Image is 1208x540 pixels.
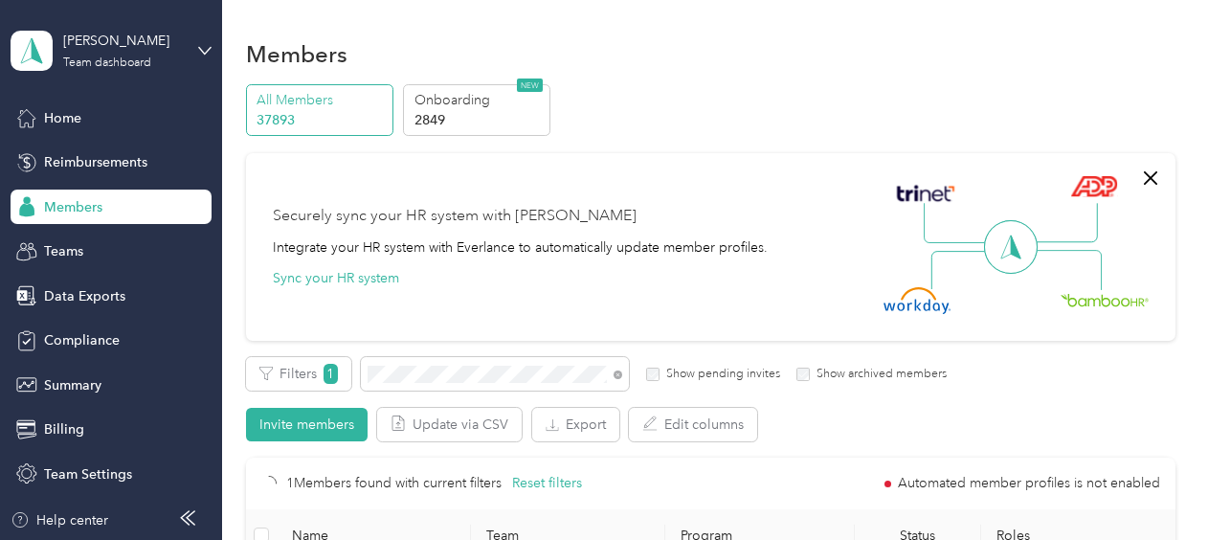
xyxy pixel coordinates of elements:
button: Edit columns [629,408,757,441]
p: 1 Members found with current filters [286,473,502,494]
img: Trinet [892,180,959,207]
label: Show pending invites [660,366,780,383]
button: Export [532,408,619,441]
div: Securely sync your HR system with [PERSON_NAME] [273,205,637,228]
img: Workday [884,287,951,314]
p: 37893 [257,110,387,130]
span: Reimbursements [44,152,147,172]
img: Line Right Up [1031,203,1098,243]
button: Sync your HR system [273,268,399,288]
span: 1 [324,364,338,384]
span: Teams [44,241,83,261]
span: Compliance [44,330,120,350]
button: Invite members [246,408,368,441]
button: Reset filters [512,473,582,494]
div: Integrate your HR system with Everlance to automatically update member profiles. [273,237,768,258]
img: Line Left Down [930,250,997,289]
div: Team dashboard [63,57,151,69]
span: Data Exports [44,286,125,306]
p: Onboarding [414,90,545,110]
p: All Members [257,90,387,110]
img: Line Left Up [924,203,991,244]
iframe: Everlance-gr Chat Button Frame [1101,433,1208,540]
span: Members [44,197,102,217]
img: BambooHR [1061,293,1149,306]
button: Help center [11,510,108,530]
label: Show archived members [810,366,947,383]
p: 2849 [414,110,545,130]
h1: Members [246,44,347,64]
span: Automated member profiles is not enabled [898,477,1160,490]
button: Filters1 [246,357,351,391]
span: Home [44,108,81,128]
div: [PERSON_NAME] [63,31,183,51]
span: Team Settings [44,464,132,484]
img: ADP [1070,175,1117,197]
img: Line Right Down [1035,250,1102,291]
span: NEW [517,79,543,92]
span: Billing [44,419,84,439]
span: Summary [44,375,101,395]
button: Update via CSV [377,408,522,441]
